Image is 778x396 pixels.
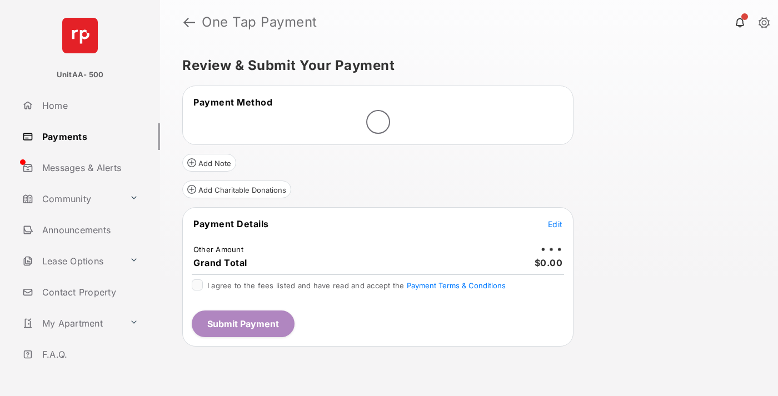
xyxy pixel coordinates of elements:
[18,279,160,305] a: Contact Property
[193,218,269,229] span: Payment Details
[193,97,272,108] span: Payment Method
[193,257,247,268] span: Grand Total
[193,244,244,254] td: Other Amount
[548,219,562,229] span: Edit
[207,281,506,290] span: I agree to the fees listed and have read and accept the
[182,59,747,72] h5: Review & Submit Your Payment
[202,16,317,29] strong: One Tap Payment
[535,257,563,268] span: $0.00
[18,310,125,337] a: My Apartment
[18,92,160,119] a: Home
[18,154,160,181] a: Messages & Alerts
[407,281,506,290] button: I agree to the fees listed and have read and accept the
[18,248,125,274] a: Lease Options
[192,310,295,337] button: Submit Payment
[18,217,160,243] a: Announcements
[548,218,562,229] button: Edit
[182,181,291,198] button: Add Charitable Donations
[57,69,104,81] p: UnitAA- 500
[62,18,98,53] img: svg+xml;base64,PHN2ZyB4bWxucz0iaHR0cDovL3d3dy53My5vcmcvMjAwMC9zdmciIHdpZHRoPSI2NCIgaGVpZ2h0PSI2NC...
[18,123,160,150] a: Payments
[182,154,236,172] button: Add Note
[18,186,125,212] a: Community
[18,341,160,368] a: F.A.Q.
